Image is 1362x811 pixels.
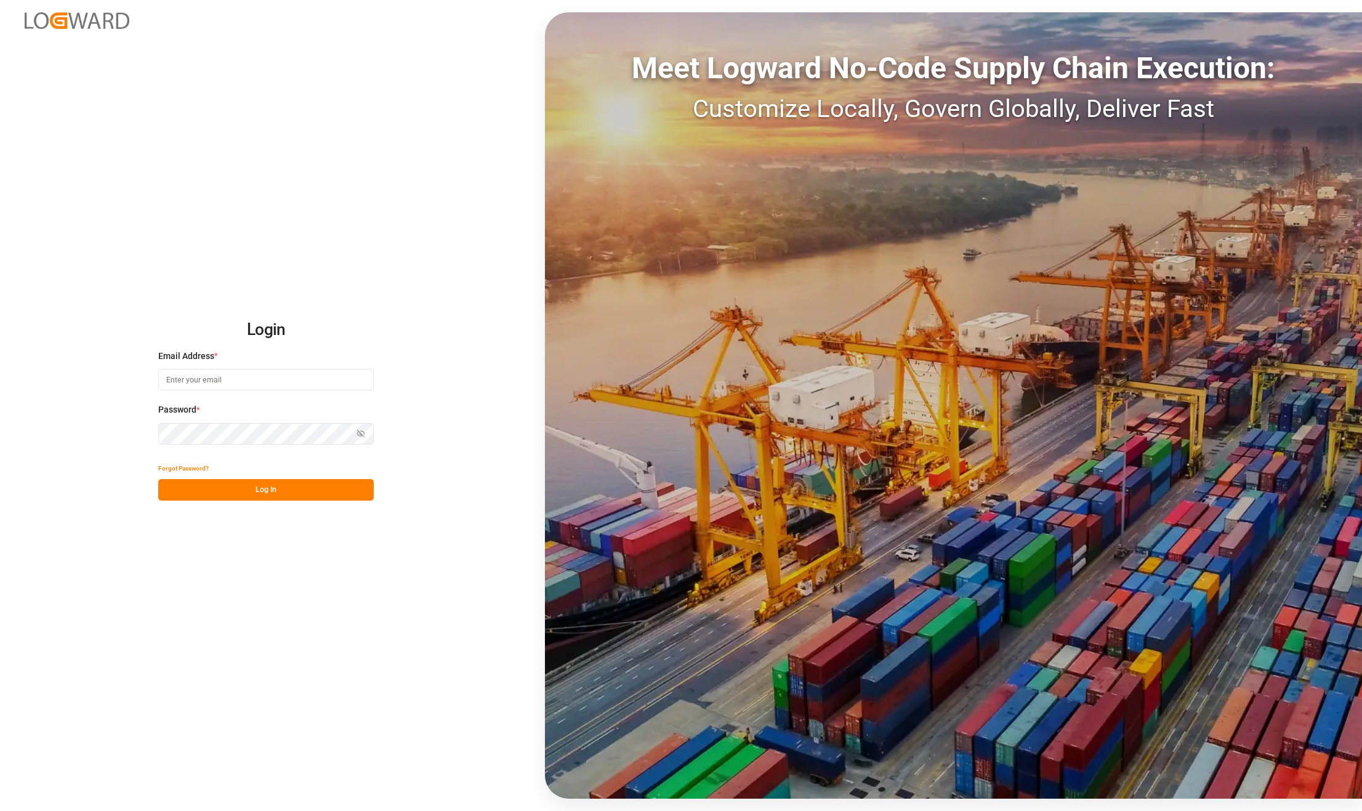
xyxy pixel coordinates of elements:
[158,350,214,363] span: Email Address
[158,310,374,350] h2: Login
[158,403,196,416] span: Password
[25,12,129,29] img: Logward_new_orange.png
[545,91,1362,127] div: Customize Locally, Govern Globally, Deliver Fast
[545,46,1362,91] div: Meet Logward No-Code Supply Chain Execution:
[158,458,209,479] button: Forgot Password?
[158,479,374,501] button: Log In
[158,369,374,390] input: Enter your email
